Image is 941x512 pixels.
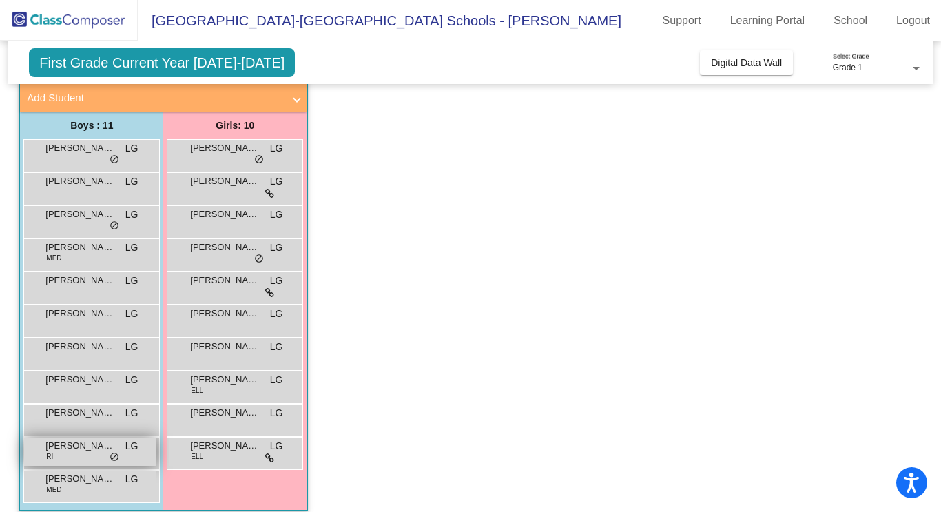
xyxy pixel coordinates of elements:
span: [PERSON_NAME] [45,240,114,254]
span: [PERSON_NAME] [190,207,259,221]
span: LG [125,406,138,420]
span: do_not_disturb_alt [110,452,119,463]
span: LG [125,307,138,321]
a: Support [652,10,712,32]
span: [PERSON_NAME] [190,439,259,453]
span: do_not_disturb_alt [110,154,119,165]
span: [PERSON_NAME] [190,340,259,354]
span: do_not_disturb_alt [254,254,264,265]
span: LG [270,307,283,321]
span: [PERSON_NAME] [45,207,114,221]
span: Grade 1 [833,63,862,72]
span: [PERSON_NAME] [45,307,114,320]
span: do_not_disturb_alt [110,221,119,232]
span: [PERSON_NAME] [45,406,114,420]
span: do_not_disturb_alt [254,154,264,165]
span: LG [270,373,283,387]
span: LG [125,373,138,387]
span: MED [46,253,61,263]
span: LG [125,439,138,453]
span: [PERSON_NAME] [190,174,259,188]
span: LG [125,472,138,487]
a: School [823,10,878,32]
span: Digital Data Wall [711,57,782,68]
span: First Grade Current Year [DATE]-[DATE] [29,48,295,77]
span: LG [270,141,283,156]
span: [PERSON_NAME] [45,340,114,354]
mat-expansion-panel-header: Add Student [20,84,307,112]
span: MED [46,484,61,495]
span: LG [270,240,283,255]
span: [PERSON_NAME] [45,472,114,486]
span: LG [270,340,283,354]
a: Learning Portal [719,10,816,32]
span: [PERSON_NAME] [190,373,259,387]
span: [PERSON_NAME] [190,141,259,155]
span: [PERSON_NAME] [190,406,259,420]
div: Girls: 10 [163,112,307,139]
span: [PERSON_NAME] [45,174,114,188]
span: LG [125,174,138,189]
span: [PERSON_NAME] [45,373,114,387]
span: [GEOGRAPHIC_DATA]-[GEOGRAPHIC_DATA] Schools - [PERSON_NAME] [138,10,621,32]
span: LG [270,174,283,189]
span: LG [125,340,138,354]
span: LG [270,406,283,420]
a: Logout [885,10,941,32]
span: LG [125,207,138,222]
span: [PERSON_NAME] [190,307,259,320]
span: ELL [191,385,203,396]
span: [PERSON_NAME] [190,240,259,254]
mat-panel-title: Add Student [27,90,283,106]
span: LG [125,240,138,255]
span: ELL [191,451,203,462]
span: LG [125,274,138,288]
span: [PERSON_NAME] [45,274,114,287]
span: LG [270,439,283,453]
button: Digital Data Wall [700,50,793,75]
span: LG [270,274,283,288]
span: [PERSON_NAME] [45,439,114,453]
div: Boys : 11 [20,112,163,139]
span: [PERSON_NAME] [45,141,114,155]
span: LG [125,141,138,156]
span: [PERSON_NAME] [190,274,259,287]
span: RI [46,451,53,462]
span: LG [270,207,283,222]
